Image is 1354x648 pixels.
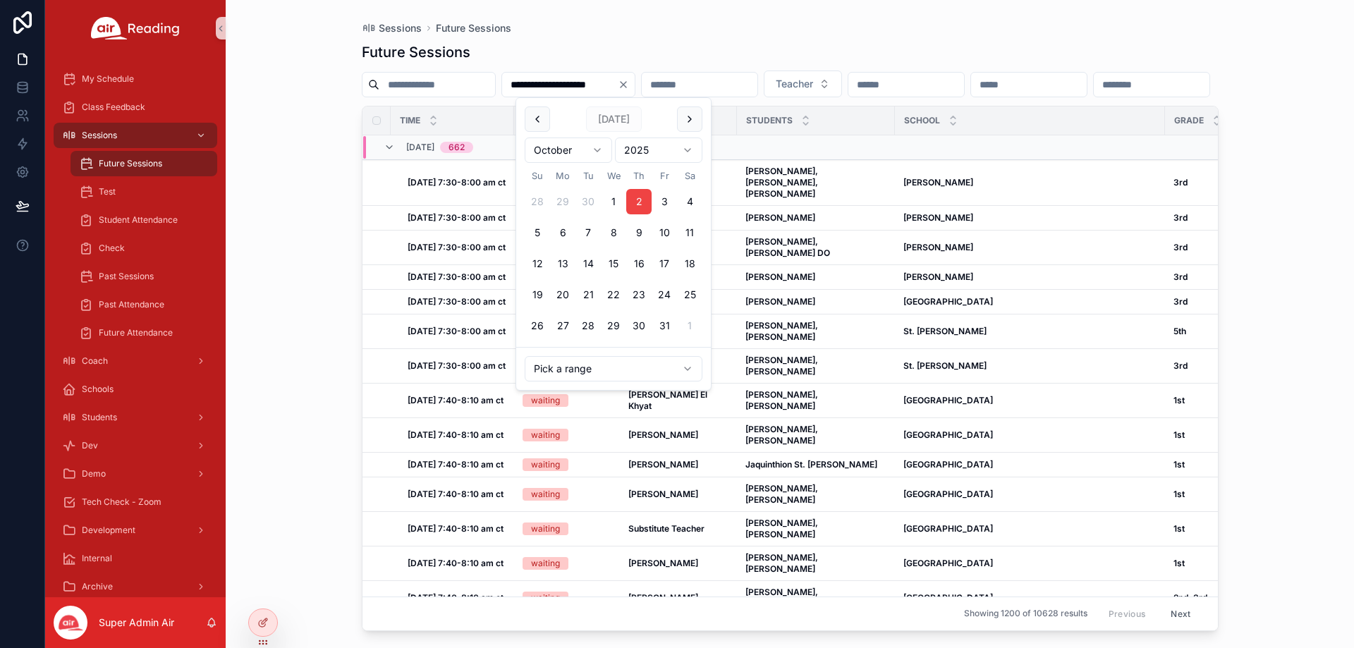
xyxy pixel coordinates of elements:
[1173,395,1262,406] a: 1st
[379,21,422,35] span: Sessions
[82,102,145,113] span: Class Feedback
[903,395,1157,406] a: [GEOGRAPHIC_DATA]
[1173,592,1207,603] strong: 2nd, 3rd
[408,395,504,405] strong: [DATE] 7:40-8:10 am ct
[618,79,635,90] button: Clear
[628,523,728,534] a: Substitute Teacher
[575,220,601,245] button: Tuesday, October 7th, 2025
[903,459,993,470] strong: [GEOGRAPHIC_DATA]
[575,282,601,307] button: Tuesday, October 21st, 2025
[523,394,611,407] a: waiting
[54,546,217,571] a: Internal
[745,587,820,609] strong: [PERSON_NAME], [PERSON_NAME]
[745,552,820,574] strong: [PERSON_NAME], [PERSON_NAME]
[628,389,709,411] strong: [PERSON_NAME] El Khyat
[531,592,560,604] div: waiting
[71,151,217,176] a: Future Sessions
[54,123,217,148] a: Sessions
[745,320,886,343] a: [PERSON_NAME], [PERSON_NAME]
[99,271,154,282] span: Past Sessions
[601,169,626,183] th: Wednesday
[1173,489,1262,500] a: 1st
[903,429,993,440] strong: [GEOGRAPHIC_DATA]
[99,299,164,310] span: Past Attendance
[903,489,1157,500] a: [GEOGRAPHIC_DATA]
[745,166,886,200] a: [PERSON_NAME], [PERSON_NAME], [PERSON_NAME]
[628,523,705,534] strong: Substitute Teacher
[408,212,506,223] strong: [DATE] 7:30-8:00 am ct
[408,242,506,252] strong: [DATE] 7:30-8:00 am ct
[1173,489,1185,499] strong: 1st
[745,236,830,258] strong: [PERSON_NAME], [PERSON_NAME] DO
[745,355,820,377] strong: [PERSON_NAME], [PERSON_NAME]
[745,459,886,470] a: Jaquinthion St. [PERSON_NAME]
[764,71,842,97] button: Select Button
[408,523,504,534] strong: [DATE] 7:40-8:10 am ct
[71,320,217,346] a: Future Attendance
[54,489,217,515] a: Tech Check - Zoom
[1173,177,1262,188] a: 3rd
[408,558,506,569] a: [DATE] 7:40-8:10 am ct
[550,282,575,307] button: Monday, October 20th, 2025
[628,389,728,412] a: [PERSON_NAME] El Khyat
[408,429,504,440] strong: [DATE] 7:40-8:10 am ct
[1173,558,1185,568] strong: 1st
[903,271,973,282] strong: [PERSON_NAME]
[601,313,626,338] button: Wednesday, October 29th, 2025
[54,348,217,374] a: Coach
[903,523,993,534] strong: [GEOGRAPHIC_DATA]
[1173,592,1262,604] a: 2nd, 3rd
[54,66,217,92] a: My Schedule
[628,489,698,499] strong: [PERSON_NAME]
[408,326,506,337] a: [DATE] 7:30-8:00 am ct
[903,271,1157,283] a: [PERSON_NAME]
[745,587,886,609] a: [PERSON_NAME], [PERSON_NAME]
[575,251,601,276] button: Tuesday, October 14th, 2025
[628,459,728,470] a: [PERSON_NAME]
[82,553,112,564] span: Internal
[71,292,217,317] a: Past Attendance
[408,326,506,336] strong: [DATE] 7:30-8:00 am ct
[745,166,820,199] strong: [PERSON_NAME], [PERSON_NAME], [PERSON_NAME]
[575,189,601,214] button: Tuesday, September 30th, 2025
[525,313,550,338] button: Sunday, October 26th, 2025
[626,313,652,338] button: Thursday, October 30th, 2025
[745,296,815,307] strong: [PERSON_NAME]
[408,489,506,500] a: [DATE] 7:40-8:10 am ct
[652,282,677,307] button: Friday, October 24th, 2025
[745,518,820,539] strong: [PERSON_NAME], [PERSON_NAME]
[531,557,560,570] div: waiting
[525,251,550,276] button: Sunday, October 12th, 2025
[745,389,820,411] strong: [PERSON_NAME], [PERSON_NAME]
[628,429,728,441] a: [PERSON_NAME]
[82,468,106,479] span: Demo
[1173,459,1185,470] strong: 1st
[677,220,702,245] button: Saturday, October 11th, 2025
[903,523,1157,534] a: [GEOGRAPHIC_DATA]
[903,212,973,223] strong: [PERSON_NAME]
[1173,558,1262,569] a: 1st
[99,186,116,197] span: Test
[408,459,504,470] strong: [DATE] 7:40-8:10 am ct
[903,326,1157,337] a: St. [PERSON_NAME]
[54,405,217,430] a: Students
[408,489,504,499] strong: [DATE] 7:40-8:10 am ct
[523,458,611,471] a: waiting
[745,296,886,307] a: [PERSON_NAME]
[1173,360,1188,371] strong: 3rd
[71,264,217,289] a: Past Sessions
[903,558,1157,569] a: [GEOGRAPHIC_DATA]
[1173,271,1188,282] strong: 3rd
[362,42,470,62] h1: Future Sessions
[99,214,178,226] span: Student Attendance
[745,483,886,506] a: [PERSON_NAME], [PERSON_NAME]
[628,459,698,470] strong: [PERSON_NAME]
[408,592,504,603] strong: [DATE] 7:40-8:10 am ct
[1161,603,1200,625] button: Next
[626,169,652,183] th: Thursday
[745,271,886,283] a: [PERSON_NAME]
[550,251,575,276] button: Monday, October 13th, 2025
[903,558,993,568] strong: [GEOGRAPHIC_DATA]
[408,212,506,224] a: [DATE] 7:30-8:00 am ct
[54,94,217,120] a: Class Feedback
